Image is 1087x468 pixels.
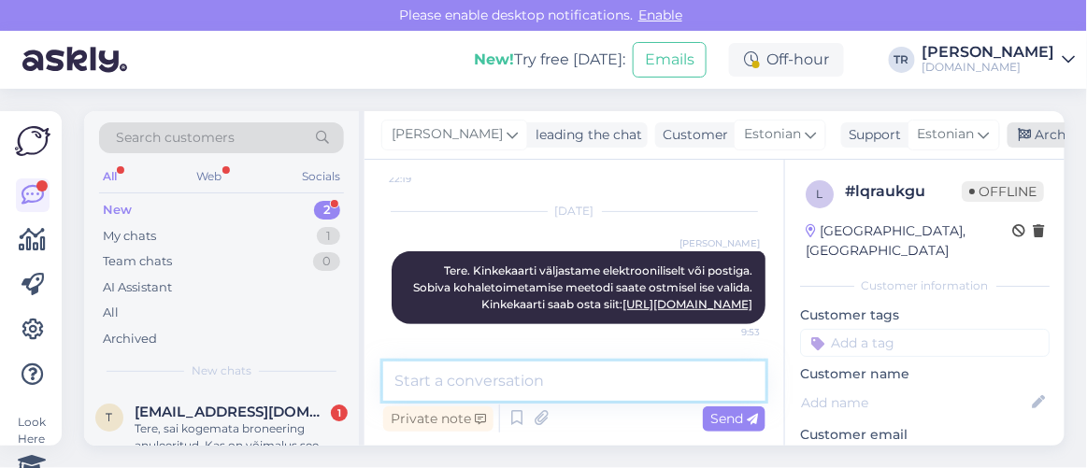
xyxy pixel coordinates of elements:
div: 1 [317,227,340,246]
span: Estonian [918,124,975,145]
div: AI Assistant [103,278,172,297]
span: taissia.pahhomova@gmail.com [135,404,329,420]
div: TR [889,47,915,73]
div: [GEOGRAPHIC_DATA], [GEOGRAPHIC_DATA] [806,221,1012,261]
button: Emails [633,42,707,78]
p: Customer name [800,364,1050,384]
div: 2 [314,201,340,220]
div: # lqraukgu [845,180,962,203]
p: Customer tags [800,305,1050,325]
span: 9:53 [690,325,760,339]
span: Estonian [744,124,801,145]
span: Send [710,410,758,427]
div: Customer [655,125,728,145]
span: Offline [962,181,1044,202]
div: New [103,201,132,220]
div: My chats [103,227,156,246]
div: Off-hour [729,43,844,77]
a: [URL][DOMAIN_NAME] [622,297,752,311]
input: Add a tag [800,329,1050,357]
div: Web [193,164,226,189]
b: New! [474,50,514,68]
div: Socials [298,164,344,189]
div: [DATE] [383,203,765,220]
img: Askly Logo [15,126,50,156]
div: [PERSON_NAME] [923,45,1055,60]
p: [EMAIL_ADDRESS][DOMAIN_NAME] [800,445,1050,464]
div: All [103,304,119,322]
div: Archived [103,330,157,348]
a: [PERSON_NAME][DOMAIN_NAME] [923,45,1076,75]
input: Add name [801,392,1028,413]
span: [PERSON_NAME] [679,236,760,250]
div: Try free [DATE]: [474,49,625,71]
div: Tere, sai kogemata broneering anuleeritud. Kas on võimalus see taastada uuesti BRONEERINGU NR: EE... [135,420,348,454]
span: Search customers [116,128,235,148]
div: Support [841,125,902,145]
span: Tere. Kinkekaarti väljastame elektrooniliselt või postiga. Sobiva kohaletoimetamise meetodi saate... [413,263,755,311]
p: Customer email [800,425,1050,445]
div: leading the chat [528,125,642,145]
div: All [99,164,121,189]
div: [DOMAIN_NAME] [923,60,1055,75]
span: l [817,187,823,201]
span: New chats [192,362,251,379]
div: Private note [383,406,493,432]
span: Enable [633,7,688,23]
span: [PERSON_NAME] [392,124,503,145]
div: Team chats [103,252,172,271]
span: 22:19 [389,172,459,186]
div: 1 [331,404,348,421]
span: t [107,410,113,424]
div: Customer information [800,277,1050,294]
div: 0 [313,252,340,271]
